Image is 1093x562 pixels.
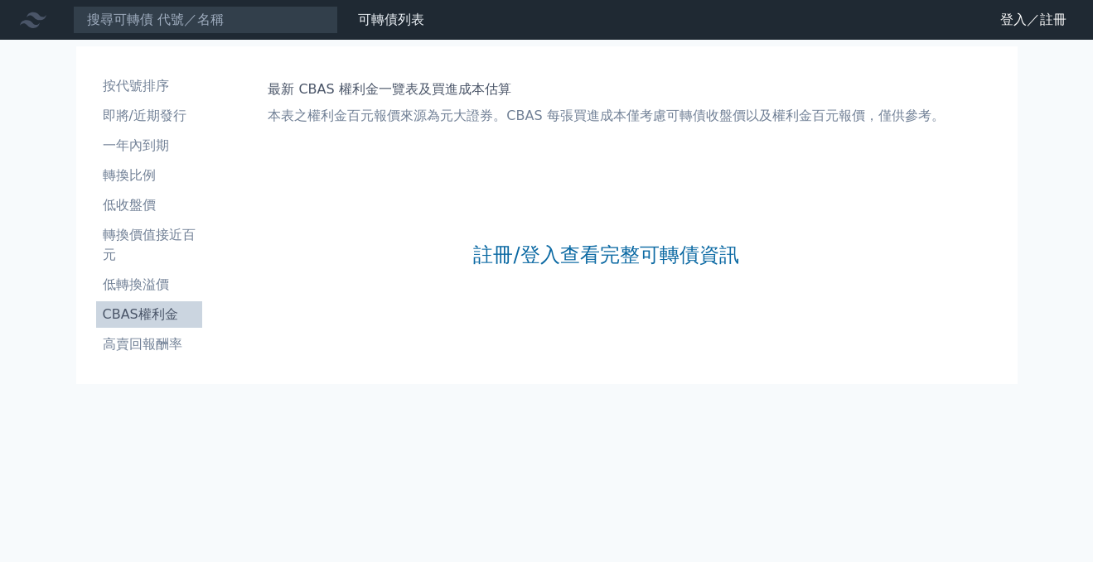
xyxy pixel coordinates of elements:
[268,79,944,99] h1: 最新 CBAS 權利金一覽表及買進成本估算
[96,76,202,96] li: 按代號排序
[96,301,202,328] a: CBAS權利金
[96,106,202,126] li: 即將/近期發行
[473,242,738,268] a: 註冊/登入查看完整可轉債資訊
[358,12,424,27] a: 可轉債列表
[96,331,202,358] a: 高賣回報酬率
[96,334,202,354] li: 高賣回報酬率
[96,132,202,159] a: 一年內到期
[96,73,202,99] a: 按代號排序
[96,222,202,268] a: 轉換價值接近百元
[96,271,202,298] a: 低轉換溢價
[96,192,202,219] a: 低收盤價
[96,162,202,189] a: 轉換比例
[268,106,944,126] p: 本表之權利金百元報價來源為元大證券。CBAS 每張買進成本僅考慮可轉債收盤價以及權利金百元報價，僅供參考。
[96,225,202,265] li: 轉換價值接近百元
[96,103,202,129] a: 即將/近期發行
[96,195,202,215] li: 低收盤價
[96,275,202,295] li: 低轉換溢價
[96,136,202,156] li: 一年內到期
[96,166,202,185] li: 轉換比例
[96,305,202,324] li: CBAS權利金
[73,6,338,34] input: 搜尋可轉債 代號／名稱
[987,7,1080,33] a: 登入／註冊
